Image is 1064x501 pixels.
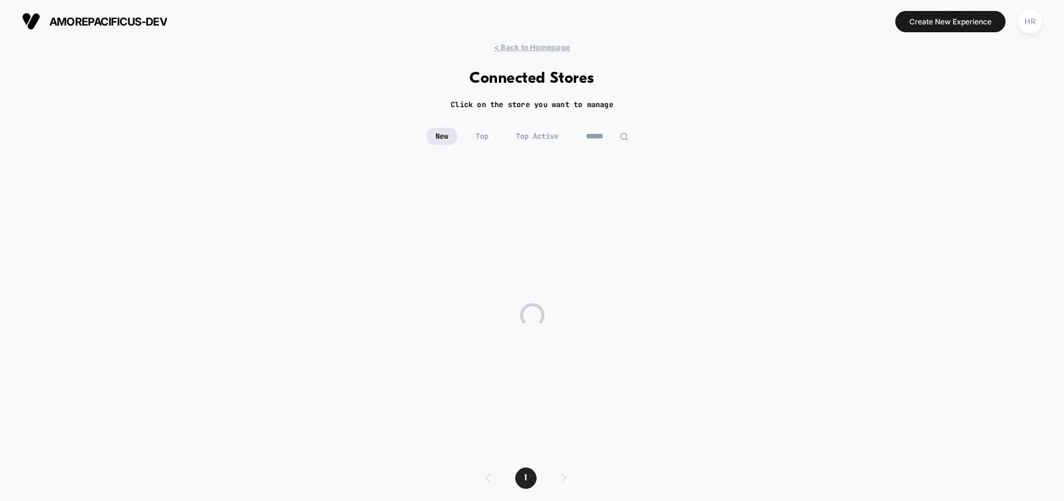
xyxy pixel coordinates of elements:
[1015,9,1046,34] button: HR
[18,12,171,31] button: amorepacificus-dev
[49,15,167,28] span: amorepacificus-dev
[895,11,1006,32] button: Create New Experience
[451,100,613,110] h2: Click on the store you want to manage
[1018,10,1042,33] div: HR
[507,128,568,145] span: Top Active
[470,70,594,88] h1: Connected Stores
[494,43,570,52] span: < Back to Homepage
[22,12,40,30] img: Visually logo
[426,128,457,145] span: New
[467,128,498,145] span: Top
[619,132,629,141] img: edit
